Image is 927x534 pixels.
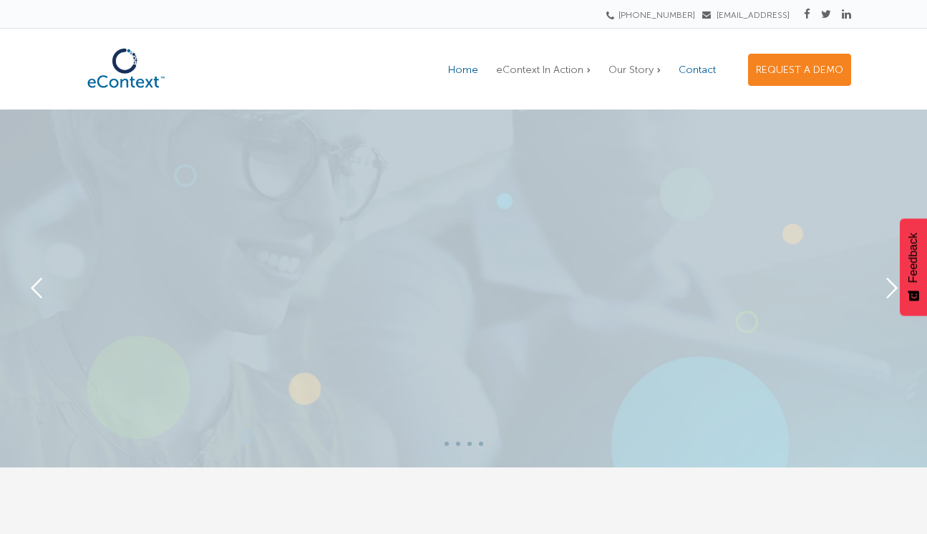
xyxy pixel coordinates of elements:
span: REQUEST A DEMO [756,64,843,76]
span: eContext In Action [496,64,583,76]
span: Our Story [608,64,654,76]
a: Linkedin [842,8,851,21]
span: Home [448,64,478,76]
img: eContext [76,41,176,96]
a: Facebook [804,8,810,21]
a: [PHONE_NUMBER] [611,10,695,20]
a: REQUEST A DEMO [748,54,851,86]
span: Feedback [907,233,920,283]
a: Home [441,54,485,85]
a: Contact [671,54,723,85]
a: Twitter [821,8,831,21]
a: [EMAIL_ADDRESS] [702,10,790,20]
button: Feedback - Show survey [900,218,927,316]
a: eContext [76,84,176,99]
span: Contact [679,64,716,76]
